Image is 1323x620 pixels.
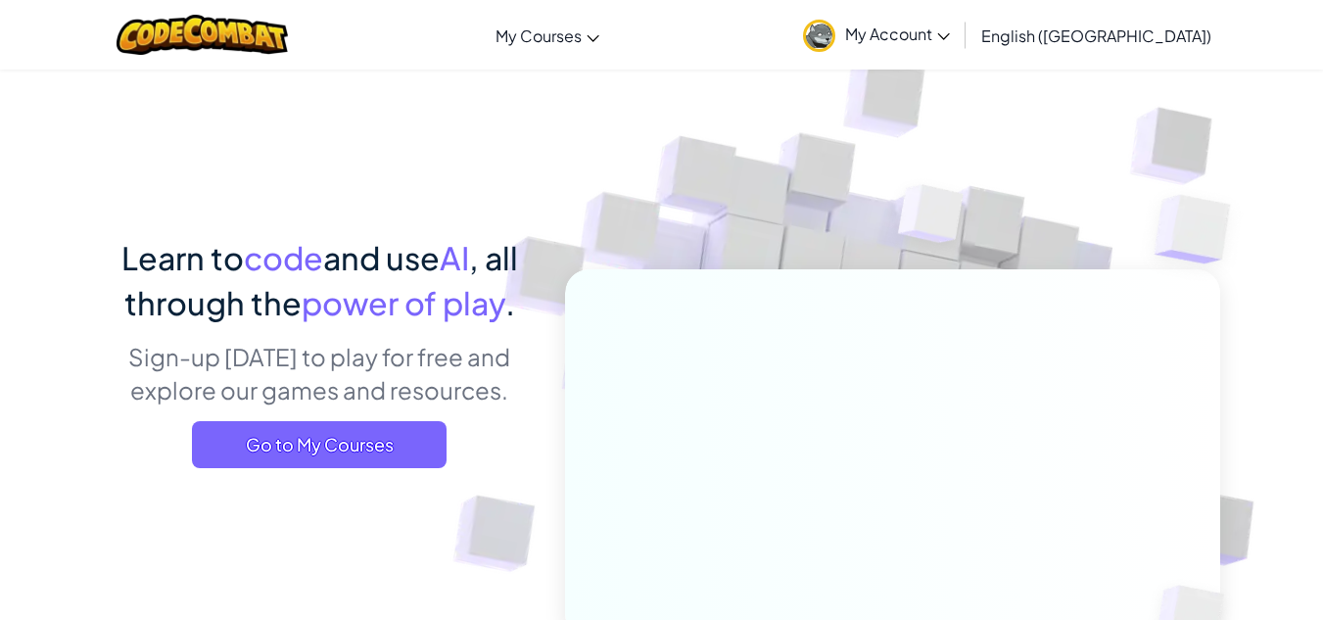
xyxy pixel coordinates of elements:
[971,9,1221,62] a: English ([GEOGRAPHIC_DATA])
[845,24,950,44] span: My Account
[981,25,1211,46] span: English ([GEOGRAPHIC_DATA])
[244,238,323,277] span: code
[486,9,609,62] a: My Courses
[117,15,288,55] img: CodeCombat logo
[803,20,835,52] img: avatar
[1115,147,1285,312] img: Overlap cubes
[505,283,515,322] span: .
[496,25,582,46] span: My Courses
[440,238,469,277] span: AI
[104,340,536,406] p: Sign-up [DATE] to play for free and explore our games and resources.
[793,4,960,66] a: My Account
[302,283,505,322] span: power of play
[323,238,440,277] span: and use
[192,421,447,468] a: Go to My Courses
[121,238,244,277] span: Learn to
[861,146,1002,292] img: Overlap cubes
